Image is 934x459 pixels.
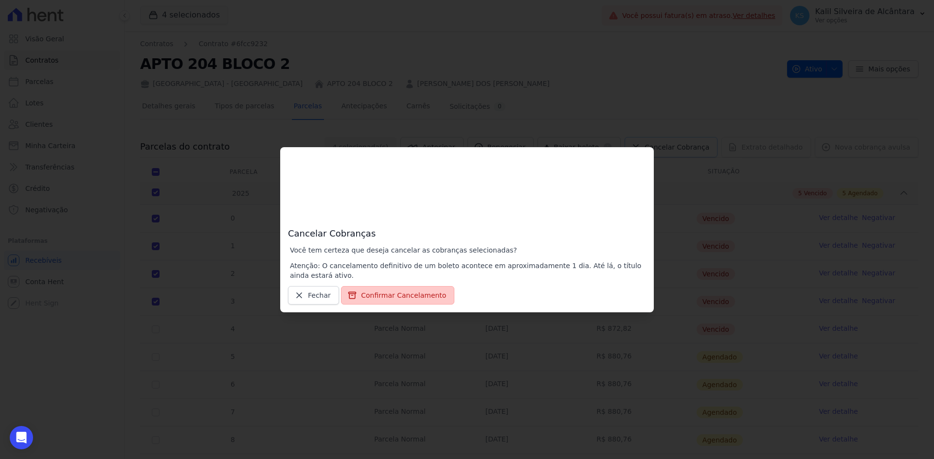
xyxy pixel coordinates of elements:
a: Fechar [288,286,339,305]
p: Atenção: O cancelamento definitivo de um boleto acontece em aproximadamente 1 dia. Até lá, o títu... [290,261,646,280]
p: Você tem certeza que deseja cancelar as cobranças selecionadas? [290,245,646,255]
span: Fechar [308,290,331,300]
h3: Cancelar Cobranças [288,155,646,239]
button: Confirmar Cancelamento [341,286,454,305]
div: Open Intercom Messenger [10,426,33,449]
